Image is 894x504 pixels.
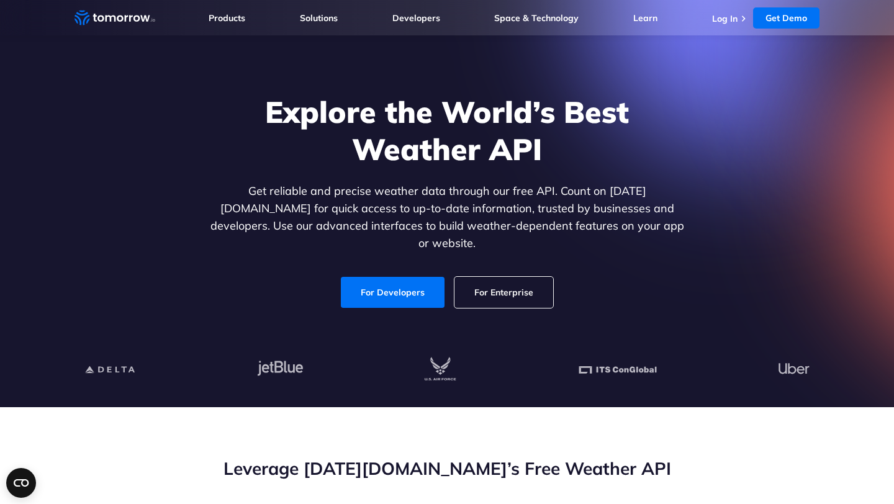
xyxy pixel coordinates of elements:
h2: Leverage [DATE][DOMAIN_NAME]’s Free Weather API [74,457,819,480]
p: Get reliable and precise weather data through our free API. Count on [DATE][DOMAIN_NAME] for quic... [207,182,687,252]
a: Log In [712,13,738,24]
a: Products [209,12,245,24]
a: Learn [633,12,657,24]
a: Home link [74,9,155,27]
a: Solutions [300,12,338,24]
a: For Developers [341,277,445,308]
a: Developers [392,12,440,24]
h1: Explore the World’s Best Weather API [207,93,687,168]
a: Space & Technology [494,12,579,24]
a: Get Demo [753,7,819,29]
a: For Enterprise [454,277,553,308]
button: Open CMP widget [6,468,36,498]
